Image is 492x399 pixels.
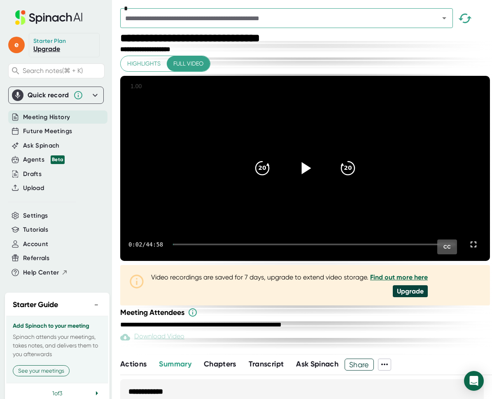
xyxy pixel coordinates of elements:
[120,332,184,342] div: Paid feature
[23,211,48,221] button: Settings
[23,239,48,249] button: Account
[23,225,48,235] button: Tutorials
[120,359,147,370] button: Actions
[204,359,236,370] button: Chapters
[23,169,42,179] button: Drafts
[23,183,44,193] button: Upload
[296,359,338,368] span: Ask Spinach
[91,299,102,311] button: −
[33,38,66,45] div: Starter Plan
[345,359,374,371] button: Share
[13,323,102,329] h3: Add Spinach to your meeting
[12,87,100,103] div: Quick record
[151,273,428,281] div: Video recordings are saved for 7 days, upgrade to extend video storage.
[23,253,49,263] button: Referrals
[296,359,338,370] button: Ask Spinach
[23,113,70,122] button: Meeting History
[204,359,236,368] span: Chapters
[121,56,167,71] button: Highlights
[159,359,191,370] button: Summary
[345,357,373,372] span: Share
[127,59,161,69] span: Highlights
[23,127,72,136] button: Future Meetings
[438,12,450,24] button: Open
[249,359,284,368] span: Transcript
[128,241,163,248] div: 0:02 / 44:58
[464,371,484,391] div: Open Intercom Messenger
[23,268,68,277] button: Help Center
[159,359,191,368] span: Summary
[28,91,69,99] div: Quick record
[167,56,210,71] button: Full video
[393,285,428,297] div: Upgrade
[8,37,25,53] span: e
[437,239,457,254] div: CC
[33,45,60,53] a: Upgrade
[23,67,83,75] span: Search notes (⌘ + K)
[13,299,58,310] h2: Starter Guide
[13,333,102,359] p: Spinach attends your meetings, takes notes, and delivers them to you afterwards
[23,155,65,164] button: Agents Beta
[23,268,59,277] span: Help Center
[120,359,147,368] span: Actions
[120,307,492,317] div: Meeting Attendees
[51,155,65,164] div: Beta
[370,273,428,281] a: Find out more here
[249,359,284,370] button: Transcript
[23,155,65,164] div: Agents
[52,390,62,397] span: 1 of 3
[23,141,60,150] button: Ask Spinach
[13,365,70,376] button: See your meetings
[173,59,203,69] span: Full video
